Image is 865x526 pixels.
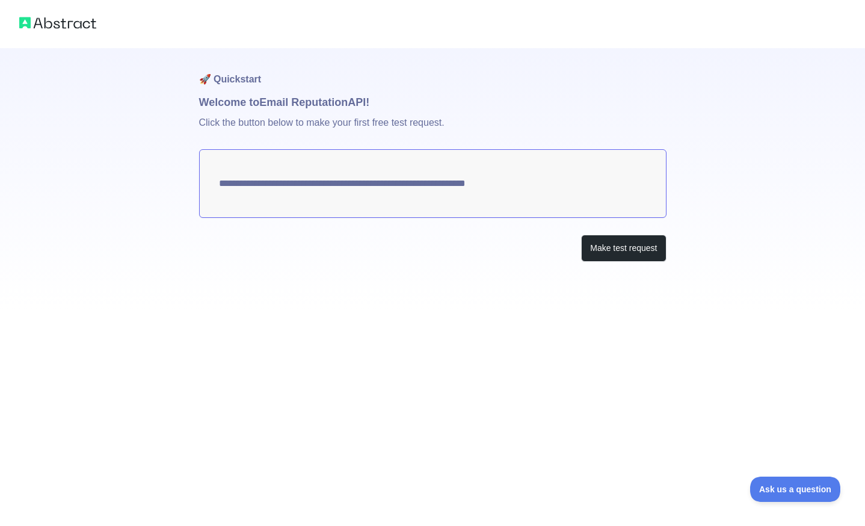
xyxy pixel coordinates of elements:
button: Make test request [581,235,666,262]
img: Abstract logo [19,14,96,31]
h1: 🚀 Quickstart [199,48,666,94]
iframe: Toggle Customer Support [750,477,841,502]
h1: Welcome to Email Reputation API! [199,94,666,111]
p: Click the button below to make your first free test request. [199,111,666,149]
